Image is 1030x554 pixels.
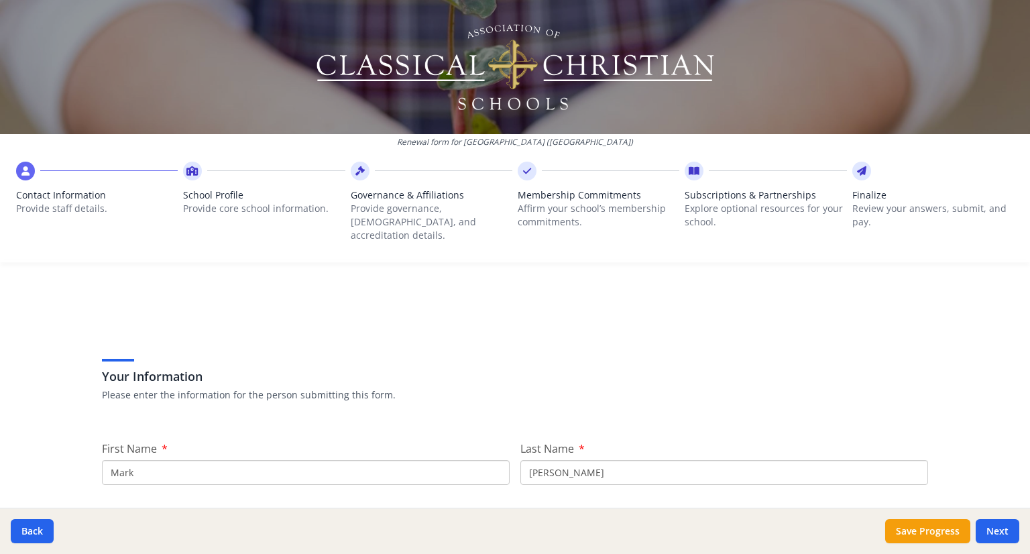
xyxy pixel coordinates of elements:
[102,441,157,456] span: First Name
[102,367,928,386] h3: Your Information
[518,188,679,202] span: Membership Commitments
[183,202,345,215] p: Provide core school information.
[351,202,512,242] p: Provide governance, [DEMOGRAPHIC_DATA], and accreditation details.
[16,202,178,215] p: Provide staff details.
[102,388,928,402] p: Please enter the information for the person submitting this form.
[351,188,512,202] span: Governance & Affiliations
[520,441,574,456] span: Last Name
[11,519,54,543] button: Back
[183,188,345,202] span: School Profile
[976,519,1019,543] button: Next
[852,188,1014,202] span: Finalize
[518,202,679,229] p: Affirm your school’s membership commitments.
[685,188,846,202] span: Subscriptions & Partnerships
[885,519,970,543] button: Save Progress
[852,202,1014,229] p: Review your answers, submit, and pay.
[16,188,178,202] span: Contact Information
[685,202,846,229] p: Explore optional resources for your school.
[314,20,716,114] img: Logo
[102,507,129,522] span: Email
